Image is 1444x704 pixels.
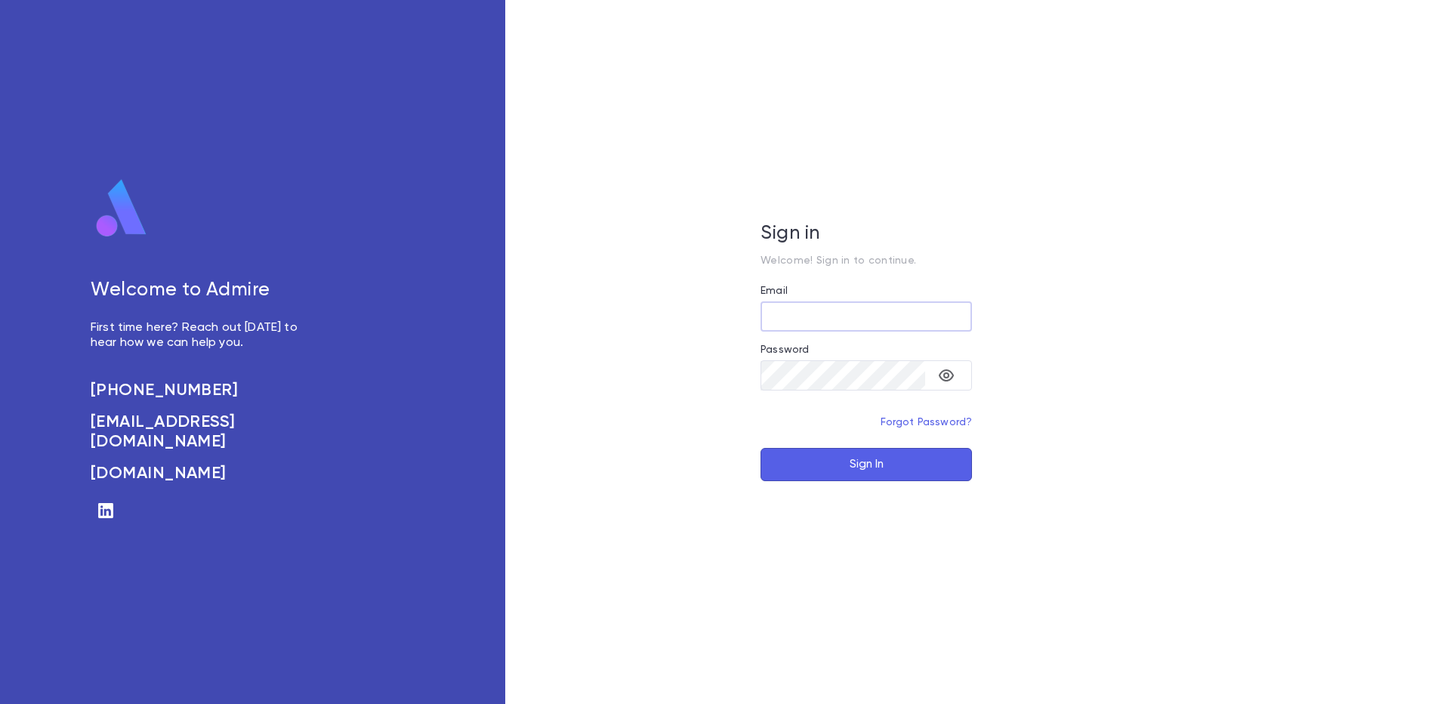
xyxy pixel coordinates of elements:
a: [DOMAIN_NAME] [91,464,314,483]
p: Welcome! Sign in to continue. [761,255,972,267]
a: Forgot Password? [881,417,973,428]
button: Sign In [761,448,972,481]
label: Email [761,285,788,297]
button: toggle password visibility [931,360,961,391]
a: [EMAIL_ADDRESS][DOMAIN_NAME] [91,412,314,452]
p: First time here? Reach out [DATE] to hear how we can help you. [91,320,314,350]
label: Password [761,344,809,356]
h5: Welcome to Admire [91,279,314,302]
img: logo [91,178,153,239]
h5: Sign in [761,223,972,245]
a: [PHONE_NUMBER] [91,381,314,400]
